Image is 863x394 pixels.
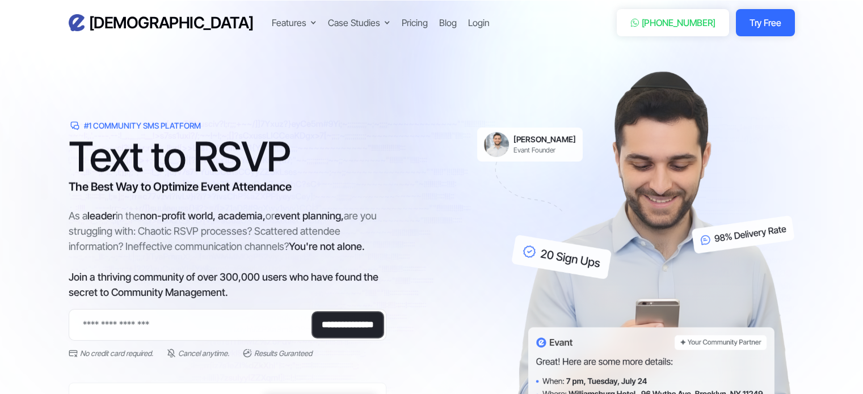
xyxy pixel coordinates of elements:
a: home [69,13,254,33]
div: Features [272,16,306,29]
div: Evant Founder [513,146,576,155]
h3: [DEMOGRAPHIC_DATA] [89,13,254,33]
h1: Text to RSVP [69,140,386,174]
div: Case Studies [328,16,390,29]
div: As a in the or are you struggling with: Chaotic RSVP processes? Scattered attendee information? I... [69,208,386,300]
a: [PERSON_NAME]Evant Founder [477,128,583,162]
span: You're not alone. [289,240,365,252]
h6: [PERSON_NAME] [513,134,576,145]
span: event planning, [275,210,344,222]
div: Features [272,16,317,29]
a: Pricing [402,16,428,29]
div: Case Studies [328,16,380,29]
h3: The Best Way to Optimize Event Attendance [69,179,386,196]
form: Email Form 2 [69,309,386,359]
div: Results Guranteed [254,348,312,359]
span: Join a thriving community of over 300,000 users who have found the secret to Community Management. [69,271,378,298]
a: [PHONE_NUMBER] [617,9,730,36]
a: Try Free [736,9,794,36]
span: non-profit world, academia, [140,210,266,222]
div: #1 Community SMS Platform [84,120,201,132]
a: Blog [439,16,457,29]
div: [PHONE_NUMBER] [642,16,716,29]
a: Login [468,16,490,29]
span: leader [87,210,116,222]
div: No credit card required. [80,348,153,359]
div: Cancel anytime. [178,348,229,359]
